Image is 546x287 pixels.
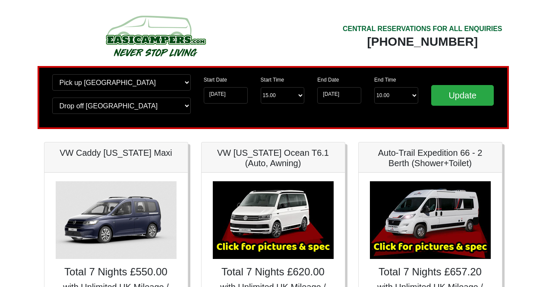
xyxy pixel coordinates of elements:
img: VW Caddy California Maxi [56,181,177,259]
div: [PHONE_NUMBER] [343,34,502,50]
label: Start Time [261,76,284,84]
h4: Total 7 Nights £550.00 [53,266,179,278]
h5: Auto-Trail Expedition 66 - 2 Berth (Shower+Toilet) [367,148,493,168]
h4: Total 7 Nights £657.20 [367,266,493,278]
img: VW California Ocean T6.1 (Auto, Awning) [213,181,334,259]
input: Return Date [317,87,361,104]
label: Start Date [204,76,227,84]
input: Update [431,85,494,106]
img: campers-checkout-logo.png [73,12,237,60]
input: Start Date [204,87,248,104]
h4: Total 7 Nights £620.00 [210,266,336,278]
label: End Time [374,76,396,84]
h5: VW [US_STATE] Ocean T6.1 (Auto, Awning) [210,148,336,168]
div: CENTRAL RESERVATIONS FOR ALL ENQUIRIES [343,24,502,34]
img: Auto-Trail Expedition 66 - 2 Berth (Shower+Toilet) [370,181,491,259]
label: End Date [317,76,339,84]
h5: VW Caddy [US_STATE] Maxi [53,148,179,158]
